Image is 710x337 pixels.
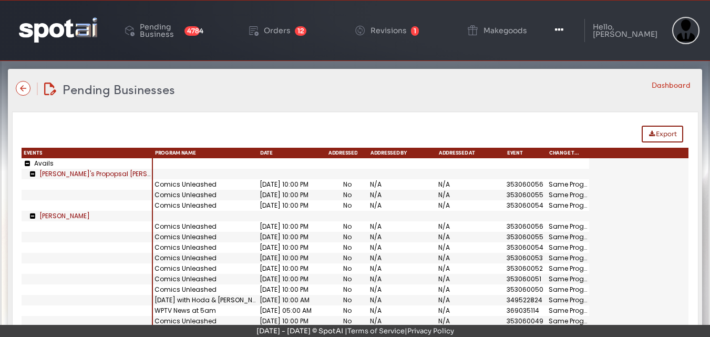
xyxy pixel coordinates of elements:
[153,305,258,316] div: WPTV News at 5am
[260,190,308,199] span: [DATE] 10:00 PM
[347,326,405,335] a: Terms of Service
[153,274,258,284] div: Comics Unleashed
[547,253,589,263] div: Same Program
[547,242,589,253] div: Same Program
[411,26,419,36] span: 1
[260,232,308,241] span: [DATE] 10:00 PM
[260,180,308,189] span: [DATE] 10:00 PM
[505,284,547,295] div: 353060050
[547,232,589,242] div: Same Program
[260,316,308,325] span: [DATE] 10:00 PM
[295,26,306,36] span: 12
[437,221,505,232] div: N/A
[153,242,258,253] div: Comics Unleashed
[547,305,589,316] div: Same Program
[547,179,589,190] div: Same Program
[437,242,505,253] div: N/A
[260,285,308,294] span: [DATE] 10:00 PM
[354,24,366,37] img: change-circle.png
[326,305,368,316] div: No
[368,232,437,242] div: N/A
[37,83,38,95] img: line-12.svg
[260,222,308,231] span: [DATE] 10:00 PM
[547,316,589,326] div: Same Program
[184,26,200,36] span: 4784
[326,242,368,253] div: No
[260,150,273,157] span: Date
[437,284,505,295] div: N/A
[368,263,437,274] div: N/A
[153,263,258,274] div: Comics Unleashed
[368,284,437,295] div: N/A
[19,17,97,42] img: logo-reversed.png
[439,150,475,157] span: Addressed at
[505,295,547,305] div: 349522824
[16,81,30,96] img: name-arrow-back-state-default-icon-true-icon-only-true-type.svg
[652,79,691,90] li: Dashboard
[505,179,547,190] div: 353060056
[326,284,368,295] div: No
[547,284,589,295] div: Same Program
[505,242,547,253] div: 353060054
[437,316,505,326] div: N/A
[368,242,437,253] div: N/A
[39,169,180,178] a: [PERSON_NAME]'s Propopsal [PERSON_NAME]
[371,150,407,157] span: Addressed By
[260,306,312,315] span: [DATE] 05:00 AM
[368,305,437,316] div: N/A
[437,190,505,200] div: N/A
[437,179,505,190] div: N/A
[547,200,589,211] div: Same Program
[153,200,258,211] div: Comics Unleashed
[368,253,437,263] div: N/A
[326,253,368,263] div: No
[155,150,196,157] span: Program Name
[115,6,208,55] a: Pending Business 4784
[407,326,454,335] a: Privacy Policy
[368,274,437,284] div: N/A
[505,232,547,242] div: 353060055
[505,316,547,326] div: 353060049
[34,159,55,168] span: Avails
[326,179,368,190] div: No
[345,7,427,54] a: Revisions 1
[153,232,258,242] div: Comics Unleashed
[326,316,368,326] div: No
[264,27,291,34] div: Orders
[368,221,437,232] div: N/A
[368,316,437,326] div: N/A
[584,19,585,42] img: line-1.svg
[505,274,547,284] div: 353060051
[326,200,368,211] div: No
[505,305,547,316] div: 369035114
[153,179,258,190] div: Comics Unleashed
[260,201,308,210] span: [DATE] 10:00 PM
[153,190,258,200] div: Comics Unleashed
[368,190,437,200] div: N/A
[593,23,667,38] div: Hello, [PERSON_NAME]
[24,150,42,157] span: Events
[260,295,310,304] span: [DATE] 10:00 AM
[437,253,505,263] div: N/A
[437,274,505,284] div: N/A
[547,263,589,274] div: Same Program
[437,232,505,242] div: N/A
[153,221,258,232] div: Comics Unleashed
[547,190,589,200] div: Same Program
[326,221,368,232] div: No
[326,232,368,242] div: No
[505,190,547,200] div: 353060055
[123,24,136,37] img: deployed-code-history.png
[505,253,547,263] div: 353060053
[549,150,580,157] span: Change Type
[239,7,315,54] a: Orders 12
[153,295,258,305] div: [DATE] with Hoda & [PERSON_NAME]
[260,243,308,252] span: [DATE] 10:00 PM
[437,305,505,316] div: N/A
[326,190,368,200] div: No
[140,23,180,38] div: Pending Business
[326,274,368,284] div: No
[642,126,683,142] button: Export
[437,295,505,305] div: N/A
[260,274,308,283] span: [DATE] 10:00 PM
